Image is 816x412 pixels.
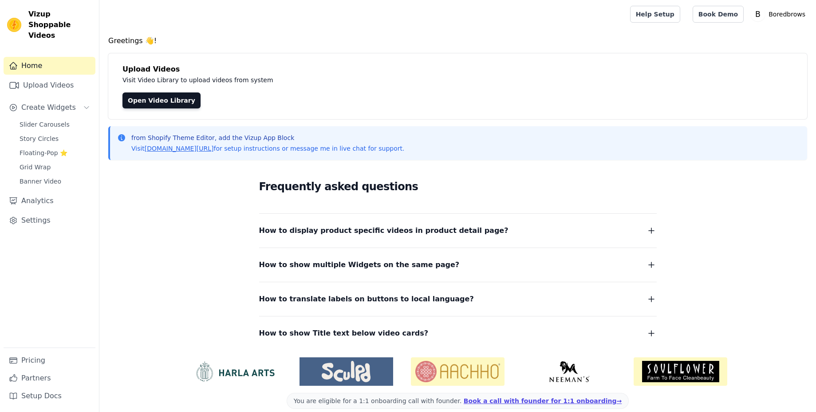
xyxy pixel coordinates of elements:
[4,192,95,210] a: Analytics
[259,259,460,271] span: How to show multiple Widgets on the same page?
[464,397,622,404] a: Book a call with founder for 1:1 onboarding
[14,118,95,131] a: Slider Carousels
[122,75,520,85] p: Visit Video Library to upload videos from system
[259,293,657,305] button: How to translate labels on buttons to local language?
[20,148,67,157] span: Floating-Pop ⭐
[259,259,657,271] button: How to show multiple Widgets on the same page?
[4,212,95,229] a: Settings
[4,99,95,116] button: Create Widgets
[14,161,95,173] a: Grid Wrap
[765,6,809,22] p: Boredbrows
[14,175,95,188] a: Banner Video
[20,134,59,143] span: Story Circles
[14,147,95,159] a: Floating-Pop ⭐
[4,352,95,369] a: Pricing
[131,133,404,142] p: from Shopify Theme Editor, add the Vizup App Block
[4,369,95,387] a: Partners
[20,177,61,186] span: Banner Video
[188,361,282,382] img: HarlaArts
[122,92,201,108] a: Open Video Library
[4,387,95,405] a: Setup Docs
[259,224,509,237] span: How to display product specific videos in product detail page?
[630,6,680,23] a: Help Setup
[131,144,404,153] p: Visit for setup instructions or message me in live chat for support.
[14,132,95,145] a: Story Circles
[634,357,727,386] img: Soulflower
[145,145,214,152] a: [DOMAIN_NAME][URL]
[7,18,21,32] img: Vizup
[4,57,95,75] a: Home
[259,327,429,340] span: How to show Title text below video cards?
[259,224,657,237] button: How to display product specific videos in product detail page?
[259,293,474,305] span: How to translate labels on buttons to local language?
[522,361,616,382] img: Neeman's
[20,120,70,129] span: Slider Carousels
[755,10,761,19] text: B
[108,36,807,46] h4: Greetings 👋!
[693,6,744,23] a: Book Demo
[4,76,95,94] a: Upload Videos
[300,361,393,382] img: Sculpd US
[28,9,92,41] span: Vizup Shoppable Videos
[751,6,809,22] button: B Boredbrows
[20,163,51,172] span: Grid Wrap
[122,64,793,75] h4: Upload Videos
[259,327,657,340] button: How to show Title text below video cards?
[259,178,657,196] h2: Frequently asked questions
[21,102,76,113] span: Create Widgets
[411,357,505,386] img: Aachho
